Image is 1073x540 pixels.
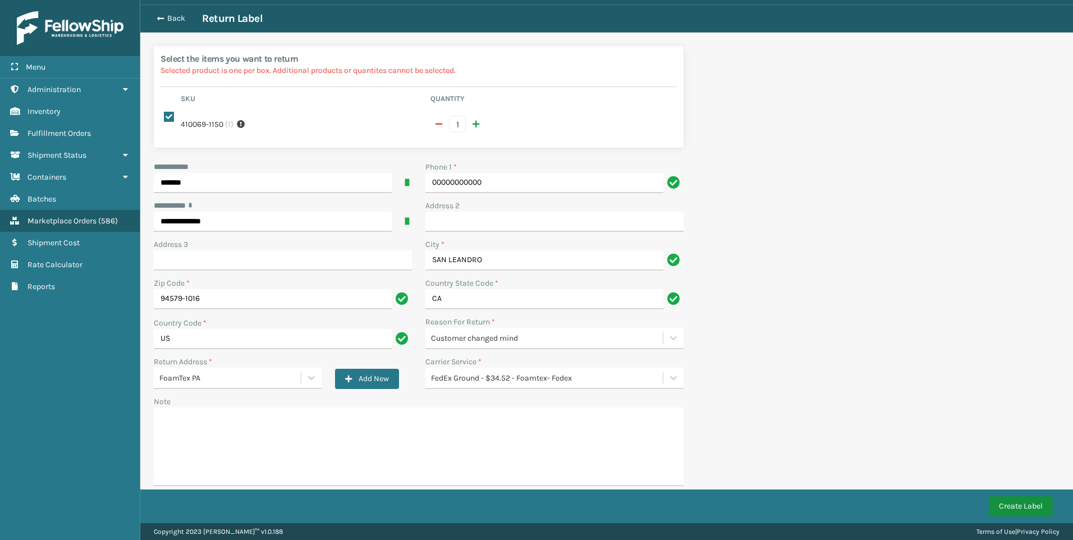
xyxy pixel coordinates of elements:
span: Shipment Cost [27,238,80,248]
label: Carrier Service [425,356,482,368]
div: FedEx Ground - $34.52 - Foamtex- Fedex [431,372,664,384]
span: ( 1 ) [225,118,233,130]
span: Batches [27,194,56,204]
div: Customer changed mind [431,332,664,344]
span: Inventory [27,107,61,116]
label: Country State Code [425,277,498,289]
p: Selected product is one per box. Additional products or quantites cannot be selected. [161,65,677,76]
span: Fulfillment Orders [27,129,91,138]
span: Administration [27,85,81,94]
label: Reason For Return [425,316,495,328]
span: Rate Calculator [27,260,82,269]
label: Address 2 [425,200,460,212]
h2: Select the items you want to return [161,53,677,65]
label: Phone 1 [425,161,457,173]
a: Terms of Use [976,528,1015,536]
label: Address 3 [154,239,188,250]
button: Add New [335,369,399,389]
p: Copyright 2023 [PERSON_NAME]™ v 1.0.188 [154,523,283,540]
div: FoamTex PA [159,372,302,384]
span: Marketplace Orders [27,216,97,226]
span: Reports [27,282,55,291]
a: Privacy Policy [1017,528,1060,536]
div: | [976,523,1060,540]
span: Menu [26,62,45,72]
label: City [425,239,444,250]
th: Sku [177,94,427,107]
label: Country Code [154,317,207,329]
label: Zip Code [154,277,190,289]
span: Shipment Status [27,150,86,160]
img: logo [17,11,123,45]
span: Containers [27,172,66,182]
label: 410069-1150 [181,118,223,130]
th: Quantity [427,94,677,107]
span: ( 586 ) [98,216,118,226]
h3: Return Label [202,12,263,25]
button: Back [150,13,202,24]
button: Create Label [989,496,1053,516]
label: Return Address [154,356,212,368]
label: Note [154,397,171,406]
